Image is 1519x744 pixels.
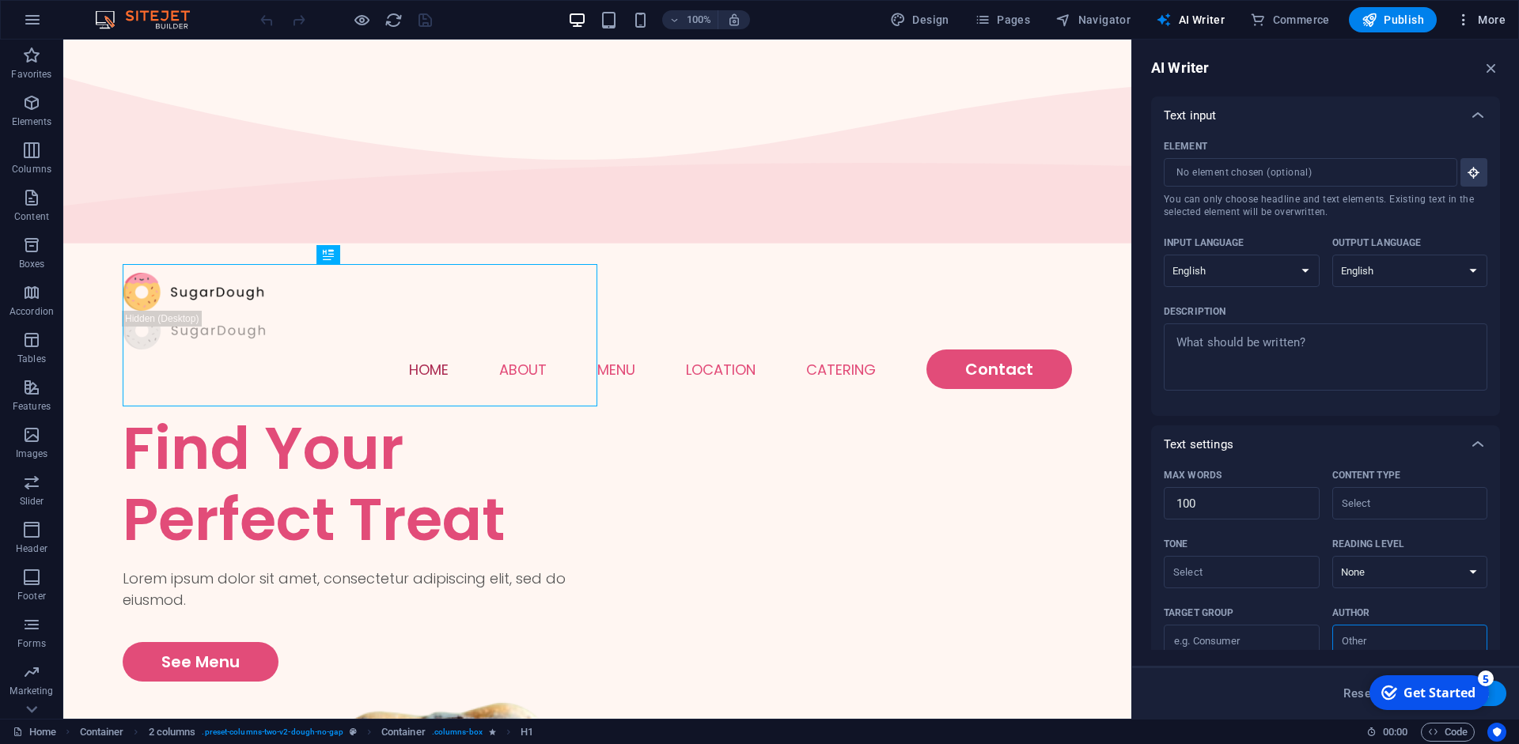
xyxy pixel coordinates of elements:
[1164,488,1320,519] input: Max words
[352,10,371,29] button: Click here to leave preview mode and continue editing
[149,723,196,742] span: Click to select. Double-click to edit
[1421,723,1475,742] button: Code
[1487,723,1506,742] button: Usercentrics
[1164,158,1446,187] input: ElementYou can only choose headline and text elements. Existing text in the selected element will...
[16,542,47,555] p: Header
[91,10,210,29] img: Editor Logo
[1475,634,1482,640] button: Clear
[1151,425,1500,463] div: Text settings
[12,163,51,176] p: Columns
[381,723,426,742] span: Click to select. Double-click to edit
[13,400,51,413] p: Features
[9,305,54,318] p: Accordion
[1460,158,1487,187] button: ElementYou can only choose headline and text elements. Existing text in the selected element will...
[489,727,496,736] i: Element contains an animation
[12,115,52,128] p: Elements
[1449,7,1512,32] button: More
[1343,687,1375,700] span: Reset
[1169,561,1289,583] input: ToneClear
[1164,436,1233,452] p: Text settings
[17,637,46,650] p: Forms
[884,7,956,32] div: Design (Ctrl+Alt+Y)
[13,723,56,742] a: Click to cancel selection. Double-click to open Pages
[1164,538,1188,550] p: Tone
[1164,193,1487,218] span: You can only choose headline and text elements. Existing text in the selected element will be ove...
[1335,681,1384,706] button: Reset
[1151,59,1209,77] h6: AI Writer
[1244,7,1336,32] button: Commerce
[521,723,533,742] span: Click to select. Double-click to edit
[384,11,403,29] i: Reload page
[1456,12,1506,28] span: More
[117,2,133,17] div: 5
[884,7,956,32] button: Design
[1055,12,1131,28] span: Navigator
[1332,556,1488,588] select: Reading level
[1337,629,1457,652] input: AuthorClear
[1151,96,1500,134] div: Text input
[20,495,44,508] p: Slider
[9,685,53,697] p: Marketing
[1164,236,1244,249] p: Input language
[1164,140,1207,153] p: Element
[9,6,128,41] div: Get Started 5 items remaining, 0% complete
[1150,7,1231,32] button: AI Writer
[1164,305,1225,318] p: Description
[662,10,718,29] button: 100%
[1332,469,1400,482] p: Content type
[1394,726,1396,738] span: :
[1383,723,1407,742] span: 00 00
[1349,7,1437,32] button: Publish
[890,12,949,28] span: Design
[1164,629,1320,654] input: Target group
[80,723,124,742] span: Click to select. Double-click to edit
[1164,606,1233,619] p: Target group
[1337,492,1457,515] input: Content typeClear
[1366,723,1408,742] h6: Session time
[975,12,1030,28] span: Pages
[968,7,1036,32] button: Pages
[1164,255,1320,287] select: Input language
[384,10,403,29] button: reload
[43,15,115,32] div: Get Started
[1332,606,1370,619] p: Author
[1151,463,1500,682] div: Text settings
[1164,108,1216,123] p: Text input
[1332,255,1488,287] select: Output language
[1332,236,1422,249] p: Output language
[11,68,51,81] p: Favorites
[727,13,741,27] i: On resize automatically adjust zoom level to fit chosen device.
[16,448,48,460] p: Images
[350,727,357,736] i: This element is a customizable preset
[14,210,49,223] p: Content
[432,723,483,742] span: . columns-box
[80,723,534,742] nav: breadcrumb
[17,590,46,602] p: Footer
[686,10,711,29] h6: 100%
[1332,538,1404,550] p: Reading level
[1156,12,1225,28] span: AI Writer
[1164,469,1222,482] p: Max words
[17,353,46,365] p: Tables
[1151,134,1500,416] div: Text input
[1362,12,1424,28] span: Publish
[1172,331,1479,383] textarea: Description
[1049,7,1137,32] button: Navigator
[19,258,45,270] p: Boxes
[1250,12,1330,28] span: Commerce
[202,723,343,742] span: . preset-columns-two-v2-dough-no-gap
[1428,723,1468,742] span: Code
